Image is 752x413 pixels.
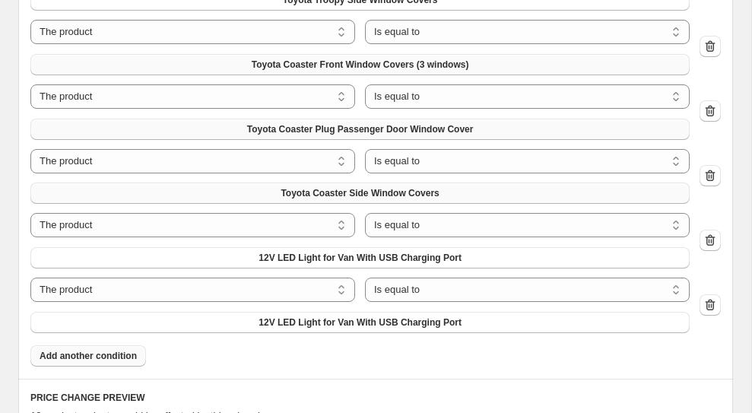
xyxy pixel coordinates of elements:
button: Toyota Coaster Front Window Covers (3 windows) [30,54,690,75]
button: Add another condition [30,345,146,367]
span: 12V LED Light for Van With USB Charging Port [259,252,462,264]
span: Toyota Coaster Front Window Covers (3 windows) [252,59,469,71]
button: 12V LED Light for Van With USB Charging Port [30,312,690,333]
span: Toyota Coaster Side Window Covers [281,187,439,199]
span: 12V LED Light for Van With USB Charging Port [259,316,462,329]
h6: PRICE CHANGE PREVIEW [30,392,721,404]
span: Toyota Coaster Plug Passenger Door Window Cover [247,123,474,135]
span: Add another condition [40,350,137,362]
button: Toyota Coaster Side Window Covers [30,183,690,204]
button: 12V LED Light for Van With USB Charging Port [30,247,690,268]
button: Toyota Coaster Plug Passenger Door Window Cover [30,119,690,140]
